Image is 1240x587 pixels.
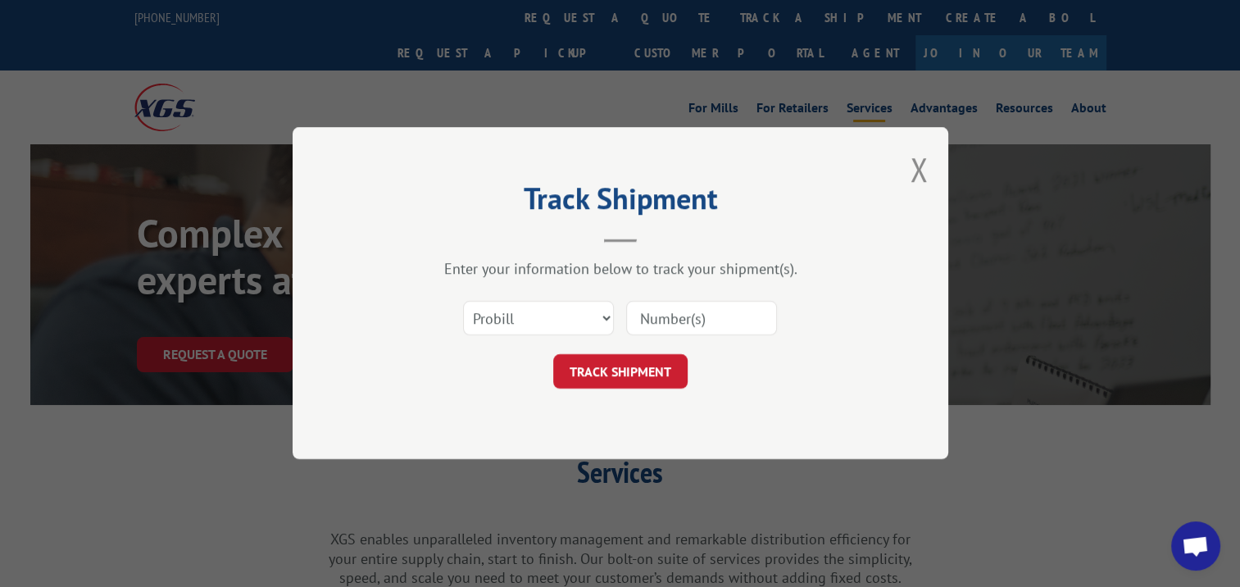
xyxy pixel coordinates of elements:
[375,260,866,279] div: Enter your information below to track your shipment(s).
[910,148,928,191] button: Close modal
[626,302,777,336] input: Number(s)
[375,187,866,218] h2: Track Shipment
[553,355,688,389] button: TRACK SHIPMENT
[1171,521,1220,571] div: Open chat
